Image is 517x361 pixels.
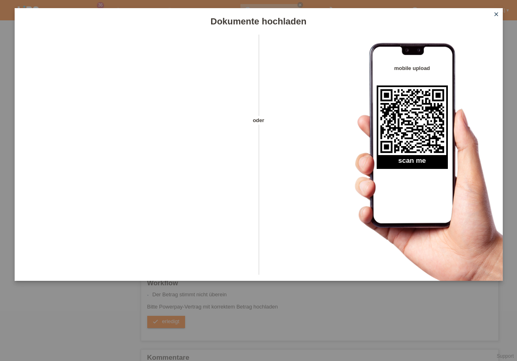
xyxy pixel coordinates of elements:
[15,16,503,26] h1: Dokumente hochladen
[244,116,273,125] span: oder
[377,65,448,71] h4: mobile upload
[27,55,244,258] iframe: Upload
[377,157,448,169] h2: scan me
[493,11,500,18] i: close
[491,10,502,20] a: close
